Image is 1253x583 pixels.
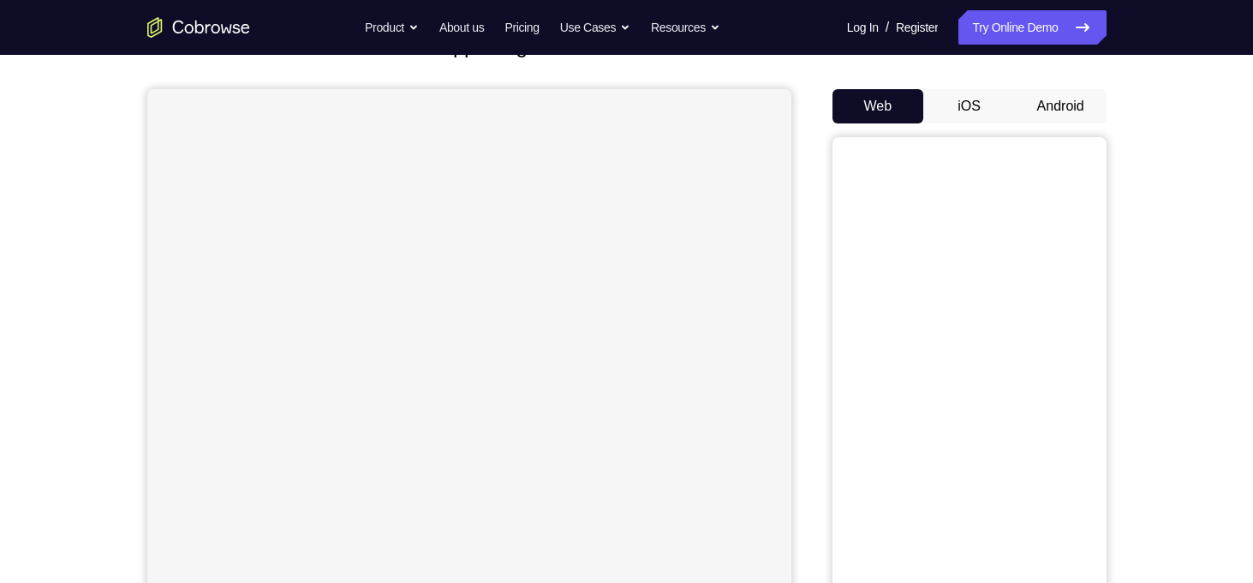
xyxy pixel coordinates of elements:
[847,10,879,45] a: Log In
[923,89,1015,123] button: iOS
[365,10,419,45] button: Product
[504,10,539,45] a: Pricing
[560,10,630,45] button: Use Cases
[896,10,938,45] a: Register
[439,10,484,45] a: About us
[958,10,1106,45] a: Try Online Demo
[832,89,924,123] button: Web
[1015,89,1107,123] button: Android
[147,17,250,38] a: Go to the home page
[651,10,720,45] button: Resources
[886,17,889,38] span: /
